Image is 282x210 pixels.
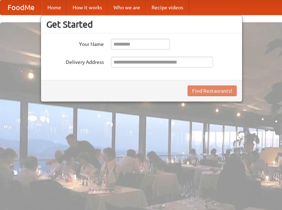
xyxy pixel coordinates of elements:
[108,0,146,15] a: Who we are
[0,0,42,15] a: FoodMe
[67,0,108,15] a: How it works
[46,57,104,66] label: Delivery Address
[146,0,189,15] a: Recipe videos
[46,39,104,48] label: Your Name
[42,0,67,15] a: Home
[46,19,237,30] h3: Get Started
[188,85,237,96] button: Find Restaurants!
